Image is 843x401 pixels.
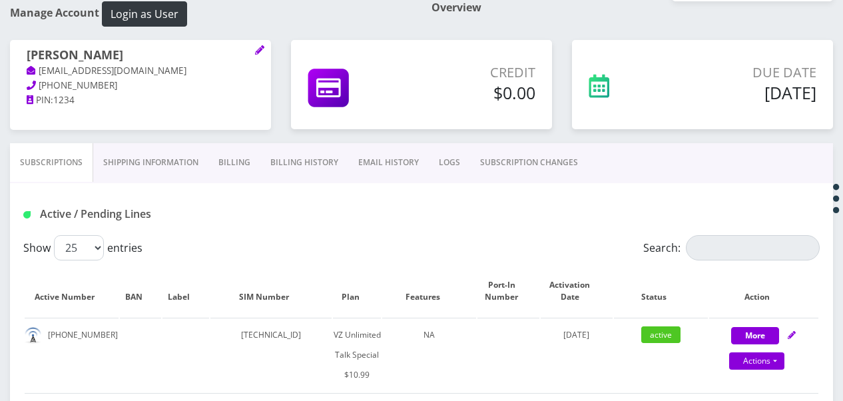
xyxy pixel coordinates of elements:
[429,143,470,182] a: LOGS
[729,352,784,370] a: Actions
[23,208,276,220] h1: Active / Pending Lines
[671,83,816,103] h5: [DATE]
[643,235,820,260] label: Search:
[382,266,476,316] th: Features: activate to sort column ascending
[93,143,208,182] a: Shipping Information
[120,266,161,316] th: BAN: activate to sort column ascending
[54,235,104,260] select: Showentries
[210,266,332,316] th: SIM Number: activate to sort column ascending
[39,79,117,91] span: [PHONE_NUMBER]
[641,326,681,343] span: active
[541,266,613,316] th: Activation Date: activate to sort column ascending
[382,318,476,392] td: NA
[614,266,708,316] th: Status: activate to sort column ascending
[411,63,535,83] p: Credit
[411,83,535,103] h5: $0.00
[470,143,588,182] a: SUBSCRIPTION CHANGES
[709,266,818,316] th: Action: activate to sort column ascending
[731,327,779,344] button: More
[27,65,186,78] a: [EMAIL_ADDRESS][DOMAIN_NAME]
[210,318,332,392] td: [TECHNICAL_ID]
[23,211,31,218] img: Active / Pending Lines
[563,329,589,340] span: [DATE]
[53,94,75,106] span: 1234
[348,143,429,182] a: EMAIL HISTORY
[25,327,41,344] img: default.png
[208,143,260,182] a: Billing
[25,318,119,392] td: [PHONE_NUMBER]
[25,266,119,316] th: Active Number: activate to sort column ascending
[333,318,382,392] td: VZ Unlimited Talk Special $10.99
[477,266,539,316] th: Port-In Number: activate to sort column ascending
[102,1,187,27] button: Login as User
[23,235,142,260] label: Show entries
[27,94,53,107] a: PIN:
[260,143,348,182] a: Billing History
[686,235,820,260] input: Search:
[431,1,833,14] h1: Overview
[99,5,187,20] a: Login as User
[10,143,93,182] a: Subscriptions
[671,63,816,83] p: Due Date
[10,1,412,27] h1: Manage Account
[162,266,209,316] th: Label: activate to sort column ascending
[333,266,382,316] th: Plan: activate to sort column ascending
[27,48,254,64] h1: [PERSON_NAME]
